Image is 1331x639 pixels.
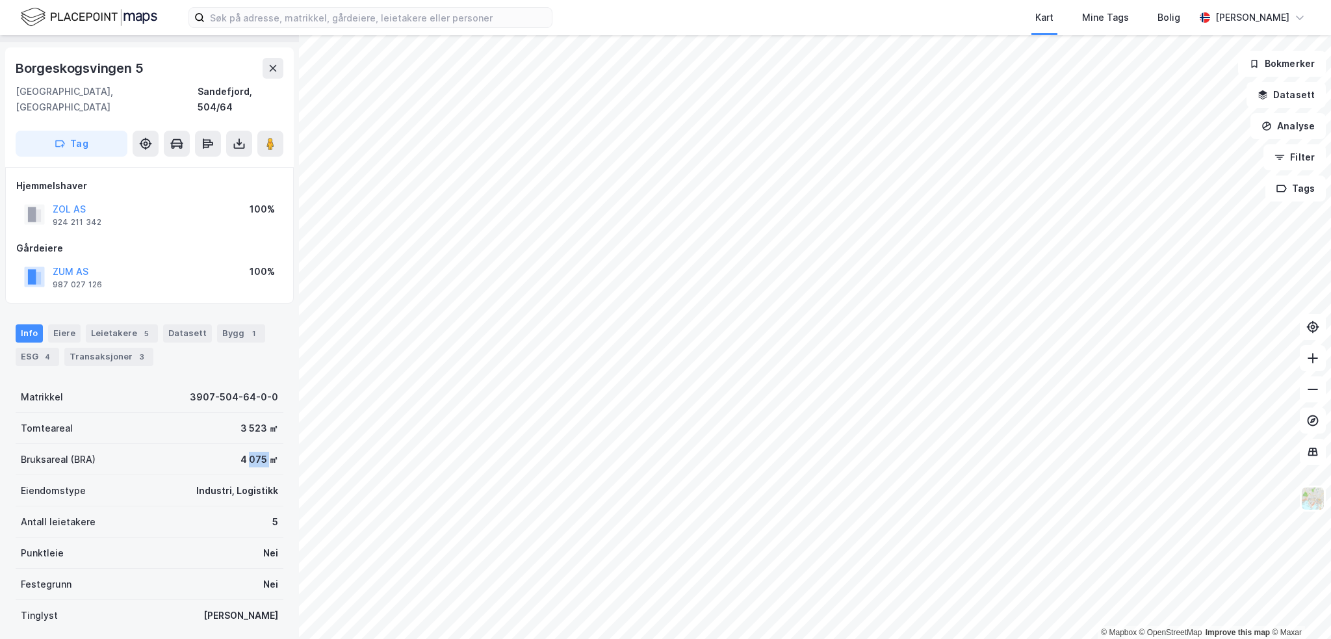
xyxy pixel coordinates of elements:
a: Improve this map [1206,628,1270,637]
div: Bruksareal (BRA) [21,452,96,467]
div: Festegrunn [21,577,71,592]
a: OpenStreetMap [1139,628,1202,637]
div: Eiendomstype [21,483,86,499]
div: 3 523 ㎡ [240,421,278,436]
div: Info [16,324,43,343]
button: Tags [1265,176,1326,202]
iframe: Chat Widget [1266,577,1331,639]
button: Analyse [1250,113,1326,139]
div: 100% [250,264,275,280]
div: Antall leietakere [21,514,96,530]
div: 4 [41,350,54,363]
div: Hjemmelshaver [16,178,283,194]
div: Bolig [1157,10,1180,25]
div: 5 [140,327,153,340]
div: Borgeskogsvingen 5 [16,58,146,79]
img: Z [1300,486,1325,511]
div: Kart [1035,10,1053,25]
div: ESG [16,348,59,366]
div: 4 075 ㎡ [240,452,278,467]
div: [PERSON_NAME] [203,608,278,623]
div: Nei [263,545,278,561]
div: [PERSON_NAME] [1215,10,1289,25]
button: Tag [16,131,127,157]
div: Mine Tags [1082,10,1129,25]
div: 1 [247,327,260,340]
div: Matrikkel [21,389,63,405]
div: Industri, Logistikk [196,483,278,499]
div: Transaksjoner [64,348,153,366]
div: 100% [250,202,275,217]
div: Bygg [217,324,265,343]
div: Tinglyst [21,608,58,623]
div: Leietakere [86,324,158,343]
img: logo.f888ab2527a4732fd821a326f86c7f29.svg [21,6,157,29]
div: Sandefjord, 504/64 [198,84,283,115]
a: Mapbox [1101,628,1137,637]
div: 987 027 126 [53,280,102,290]
button: Datasett [1247,82,1326,108]
div: Kontrollprogram for chat [1266,577,1331,639]
div: 924 211 342 [53,217,101,228]
button: Filter [1263,144,1326,170]
div: 5 [272,514,278,530]
div: Tomteareal [21,421,73,436]
div: 3 [135,350,148,363]
input: Søk på adresse, matrikkel, gårdeiere, leietakere eller personer [205,8,552,27]
div: Nei [263,577,278,592]
div: [GEOGRAPHIC_DATA], [GEOGRAPHIC_DATA] [16,84,198,115]
div: Punktleie [21,545,64,561]
div: Datasett [163,324,212,343]
div: 3907-504-64-0-0 [190,389,278,405]
button: Bokmerker [1238,51,1326,77]
div: Gårdeiere [16,241,283,256]
div: Eiere [48,324,81,343]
